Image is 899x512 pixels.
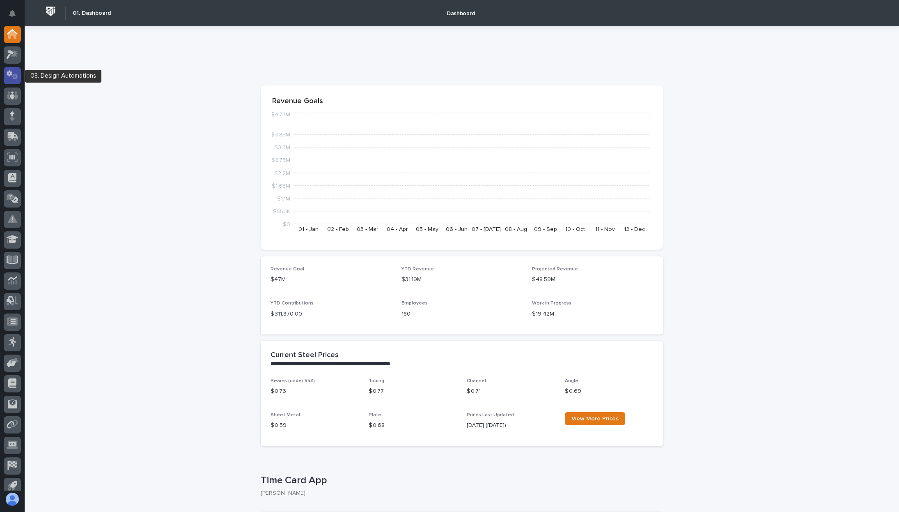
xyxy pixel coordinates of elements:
[271,157,290,163] tspan: $2.75M
[565,412,625,425] a: View More Prices
[565,387,653,396] p: $ 0.69
[271,421,359,430] p: $ 0.59
[565,226,585,232] text: 10 - Oct
[43,4,58,19] img: Workspace Logo
[271,132,290,138] tspan: $3.85M
[624,226,645,232] text: 12 - Dec
[369,413,381,417] span: Plate
[467,413,514,417] span: Prices Last Updated
[401,301,428,306] span: Employees
[271,387,359,396] p: $ 0.76
[467,387,555,396] p: $ 0.71
[298,226,319,232] text: 01 - Jan
[277,196,290,201] tspan: $1.1M
[401,310,523,318] p: 180
[73,10,111,17] h2: 01. Dashboard
[401,275,523,284] p: $31.19M
[369,421,457,430] p: $ 0.68
[4,491,21,508] button: users-avatar
[369,378,384,383] span: Tubing
[357,226,378,232] text: 03 - Mar
[283,221,290,227] tspan: $0
[416,226,438,232] text: 05 - May
[387,226,408,232] text: 04 - Apr
[271,413,300,417] span: Sheet Metal
[505,226,527,232] text: 08 - Aug
[595,226,615,232] text: 11 - Nov
[271,267,304,272] span: Revenue Goal
[4,5,21,22] button: Notifications
[532,310,653,318] p: $19.42M
[532,267,578,272] span: Projected Revenue
[272,97,651,106] p: Revenue Goals
[271,378,315,383] span: Beams (under 55#)
[271,351,339,360] h2: Current Steel Prices
[446,226,468,232] text: 06 - Jun
[274,170,290,176] tspan: $2.2M
[273,208,290,214] tspan: $550K
[467,421,555,430] p: [DATE] ([DATE])
[401,267,434,272] span: YTD Revenue
[271,112,290,118] tspan: $4.77M
[532,275,653,284] p: $48.59M
[369,387,457,396] p: $ 0.77
[472,226,501,232] text: 07 - [DATE]
[467,378,486,383] span: Channel
[327,226,349,232] text: 02 - Feb
[532,301,571,306] span: Work in Progress
[271,275,392,284] p: $47M
[271,310,392,318] p: $ 311,870.00
[261,475,660,487] p: Time Card App
[534,226,557,232] text: 09 - Sep
[571,416,619,422] span: View More Prices
[565,378,578,383] span: Angle
[272,183,290,189] tspan: $1.65M
[271,301,314,306] span: YTD Contributions
[274,145,290,150] tspan: $3.3M
[261,490,656,497] p: [PERSON_NAME]
[10,10,21,23] div: Notifications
